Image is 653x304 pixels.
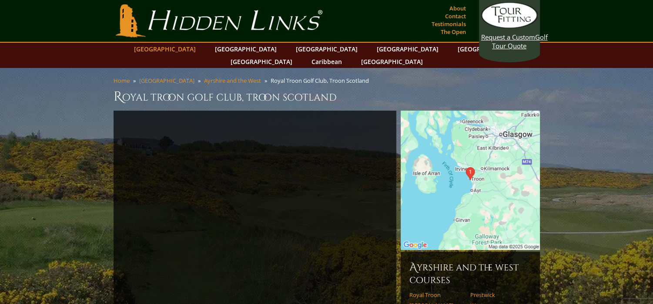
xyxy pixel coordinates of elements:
[453,43,524,55] a: [GEOGRAPHIC_DATA]
[271,77,372,84] li: Royal Troon Golf Club, Troon Scotland
[447,2,468,14] a: About
[211,43,281,55] a: [GEOGRAPHIC_DATA]
[204,77,261,84] a: Ayrshire and the West
[139,77,194,84] a: [GEOGRAPHIC_DATA]
[357,55,427,68] a: [GEOGRAPHIC_DATA]
[130,43,200,55] a: [GEOGRAPHIC_DATA]
[443,10,468,22] a: Contact
[409,291,465,298] a: Royal Troon
[409,260,531,286] h6: Ayrshire and the West Courses
[114,88,540,105] h1: Royal Troon Golf Club, Troon Scotland
[470,291,526,298] a: Prestwick
[401,111,540,250] img: Google Map of Royal Troon Golf Club, Craigend Road, Troon, Scotland, United Kingdom
[226,55,297,68] a: [GEOGRAPHIC_DATA]
[481,2,538,50] a: Request a CustomGolf Tour Quote
[114,77,130,84] a: Home
[481,33,535,41] span: Request a Custom
[429,18,468,30] a: Testimonials
[291,43,362,55] a: [GEOGRAPHIC_DATA]
[307,55,346,68] a: Caribbean
[439,26,468,38] a: The Open
[372,43,443,55] a: [GEOGRAPHIC_DATA]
